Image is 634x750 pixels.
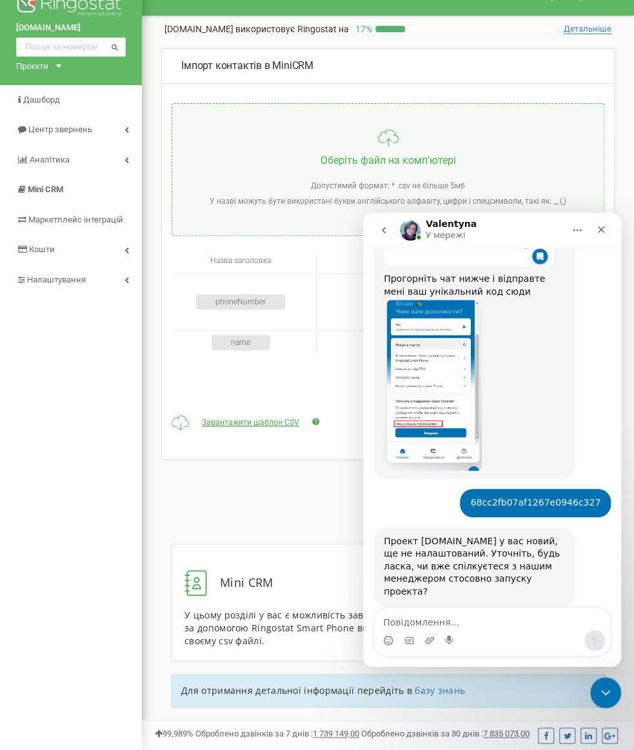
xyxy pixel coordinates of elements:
button: Start recording [82,422,92,433]
span: 68cc2fb07af1267e0946c327 [107,284,237,295]
div: Проект [DOMAIN_NAME] у вас новий, ще не налаштований. Уточніть, будь ласка, чи вже спілкуєтеся з ... [21,322,201,386]
p: 17 % [349,23,375,35]
span: Центр звернень [28,124,92,134]
span: Оброблено дзвінків за 30 днів : [361,729,530,738]
span: Завантажити шаблон CSV [202,418,299,427]
a: базу знань [415,684,465,696]
iframe: Intercom live chat [590,677,621,708]
span: використовує Ringostat на [235,24,349,34]
span: 99,989% [155,729,193,738]
span: Імпорт контактів в MiniCRM [181,59,313,72]
div: Проєкти [16,60,48,72]
span: Маркетплейс інтеграцій [28,215,123,224]
iframe: Intercom live chat [363,213,621,667]
div: name [212,335,270,350]
div: 68cc2fb07af1267e0946c327 [97,276,248,304]
span: Назва заголовка [210,256,271,265]
span: Дашборд [23,95,60,104]
u: 1 739 149,00 [313,729,359,738]
input: Пошук за номером [16,37,126,57]
div: Mini CRM [184,570,591,596]
a: [DOMAIN_NAME] [16,22,126,34]
div: Valentyna каже… [10,315,248,417]
div: phoneNumber [196,294,285,310]
textarea: Повідомлення... [11,395,247,417]
button: Вибір емодзі [20,422,30,433]
button: Завантажити вкладений файл [61,422,72,433]
p: [DOMAIN_NAME] [164,23,349,35]
span: Кошти [29,244,55,254]
span: Налаштування [27,275,86,284]
u: 7 835 073,00 [483,729,530,738]
div: Прогорніть чат нижче і відправте мені ваш унікальний код сюди [21,60,201,85]
span: Аналiтика [30,155,70,164]
span: Mini CRM [28,184,63,194]
a: Завантажити шаблон CSV [195,418,306,427]
span: У цьому розділі у вас є можливість завантажувати свою базу контактів. При дзвінках за допомогою R... [184,609,579,647]
button: вибір GIF-файлів [41,422,51,433]
span: Для отримання детальної інформації перейдіть в [181,684,412,696]
div: Володимир каже… [10,276,248,315]
span: Оброблено дзвінків за 7 днів : [195,729,359,738]
div: Проект [DOMAIN_NAME] у вас новий, ще не налаштований. Уточніть, будь ласка, чи вже спілкуєтеся з ... [10,315,212,393]
button: Надіслати повідомлення… [221,417,242,438]
span: Детальніше [564,24,611,34]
